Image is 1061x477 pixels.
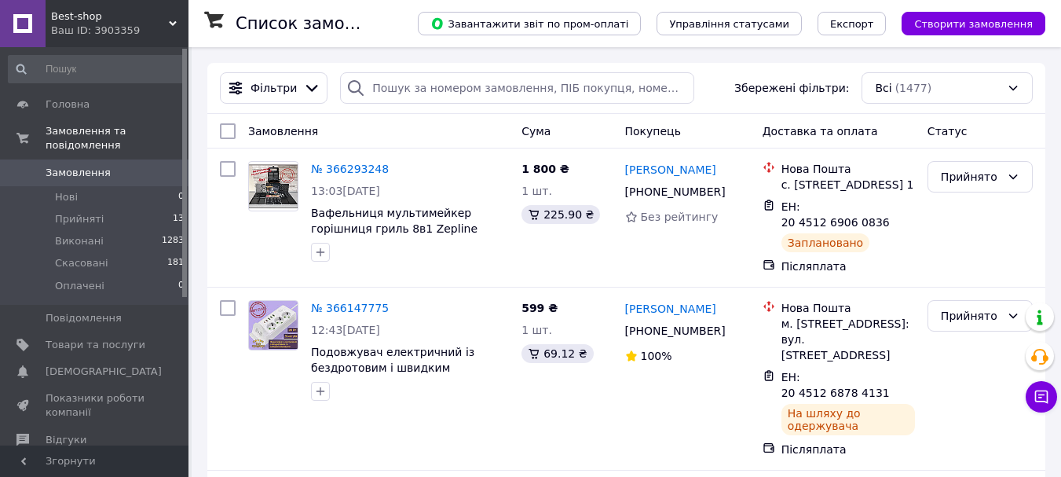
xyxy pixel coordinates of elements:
[641,211,719,223] span: Без рейтингу
[625,125,681,138] span: Покупець
[46,166,111,180] span: Замовлення
[251,80,297,96] span: Фільтри
[895,82,932,94] span: (1477)
[311,302,389,314] a: № 366147775
[625,301,716,317] a: [PERSON_NAME]
[886,17,1045,29] a: Створити замовлення
[178,279,184,293] span: 0
[781,161,915,177] div: Нова Пошта
[781,316,915,363] div: м. [STREET_ADDRESS]: вул. [STREET_ADDRESS]
[46,124,188,152] span: Замовлення та повідомлення
[46,391,145,420] span: Показники роботи компанії
[167,256,184,270] span: 181
[46,433,86,447] span: Відгуки
[781,259,915,274] div: Післяплата
[734,80,849,96] span: Збережені фільтри:
[248,300,298,350] a: Фото товару
[1026,381,1057,413] button: Чат з покупцем
[236,14,395,33] h1: Список замовлень
[430,17,628,31] span: Завантажити звіт по пром-оплаті
[55,256,108,270] span: Скасовані
[781,371,890,399] span: ЕН: 20 4512 6878 4131
[781,300,915,316] div: Нова Пошта
[625,162,716,178] a: [PERSON_NAME]
[781,404,915,435] div: На шляху до одержувача
[311,346,508,421] a: Подовжувач електричний із бездротовим і швидким заряджанням Тк-19 (3×220В+4×USB+1×Type-C) Q350 Бі...
[781,177,915,193] div: с. [STREET_ADDRESS] 1
[46,338,145,352] span: Товари та послуги
[55,190,78,204] span: Нові
[875,80,891,96] span: Всі
[173,212,184,226] span: 13
[902,12,1045,35] button: Створити замовлення
[521,324,552,336] span: 1 шт.
[55,279,104,293] span: Оплачені
[162,234,184,248] span: 1283
[941,307,1001,325] div: Прийнято
[763,125,878,138] span: Доставка та оплата
[248,161,298,211] a: Фото товару
[781,233,870,252] div: Заплановано
[781,200,890,229] span: ЕН: 20 4512 6906 0836
[51,24,188,38] div: Ваш ID: 3903359
[622,320,729,342] div: [PHONE_NUMBER]
[46,97,90,112] span: Головна
[55,234,104,248] span: Виконані
[8,55,185,83] input: Пошук
[641,350,672,362] span: 100%
[311,185,380,197] span: 13:03[DATE]
[830,18,874,30] span: Експорт
[248,125,318,138] span: Замовлення
[249,301,298,350] img: Фото товару
[46,311,122,325] span: Повідомлення
[249,164,298,208] img: Фото товару
[521,302,558,314] span: 599 ₴
[521,344,593,363] div: 69.12 ₴
[669,18,789,30] span: Управління статусами
[781,442,915,457] div: Післяплата
[340,72,694,104] input: Пошук за номером замовлення, ПІБ покупця, номером телефону, Email, номером накладної
[927,125,968,138] span: Статус
[622,181,729,203] div: [PHONE_NUMBER]
[521,185,552,197] span: 1 шт.
[55,212,104,226] span: Прийняті
[178,190,184,204] span: 0
[914,18,1033,30] span: Створити замовлення
[311,324,380,336] span: 12:43[DATE]
[51,9,169,24] span: Best-shop
[818,12,887,35] button: Експорт
[46,365,162,379] span: [DEMOGRAPHIC_DATA]
[521,205,600,224] div: 225.90 ₴
[418,12,641,35] button: Завантажити звіт по пром-оплаті
[521,163,569,175] span: 1 800 ₴
[941,168,1001,185] div: Прийнято
[657,12,802,35] button: Управління статусами
[521,125,551,138] span: Cума
[311,207,497,266] a: Вафельниця мультимейкер горішниця гриль 8в1 Zepline 2200W Потужний електрогриль зі змінними пласт...
[311,163,389,175] a: № 366293248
